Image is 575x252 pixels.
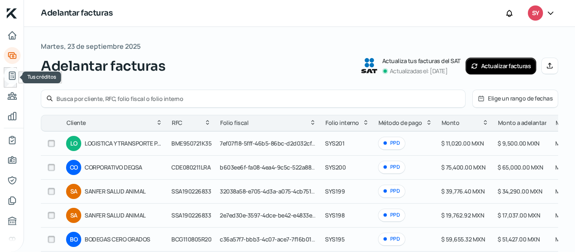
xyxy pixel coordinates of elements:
span: Método de pago [378,118,422,128]
span: b603ee6f-fa08-4ea4-9c5c-522a887c038e [220,163,330,171]
span: Adelantar facturas [41,56,165,76]
span: MXN [555,163,568,171]
a: Tus créditos [4,67,21,84]
span: BODEGAS CERO GRADOS [85,234,163,244]
span: SYS199 [325,187,345,195]
span: MXN [555,235,568,243]
p: Actualizadas el: [DATE] [390,66,448,76]
span: SSA190226833 [171,187,211,195]
span: CDE080211LRA [171,163,210,171]
span: SYS195 [325,235,344,243]
span: 7ef07f18-5fff-46b5-86bc-d2d032cfb8bf [220,139,324,147]
span: $ 59,655.32 MXN [441,235,485,243]
span: Monto a adelantar [498,118,547,128]
span: $ 65,000.00 MXN [498,163,543,171]
span: SYS201 [325,139,344,147]
div: LO [66,136,81,151]
span: SYS198 [325,211,344,219]
span: MXN [555,211,568,219]
span: SY [532,8,539,19]
span: c36a57f7-bbb3-4c07-ace7-7f16b01acd03 [220,235,328,243]
div: PPD [378,209,405,222]
h1: Adelantar facturas [41,7,112,19]
a: Mis finanzas [4,108,21,125]
span: Martes, 23 de septiembre 2025 [41,40,141,53]
span: Monto [442,118,460,128]
div: SA [66,208,81,223]
span: BCG110805R20 [171,235,211,243]
a: Inicio [4,27,21,44]
p: Actualiza tus facturas del SAT [382,56,461,66]
a: Pago a proveedores [4,88,21,104]
span: MXN [555,187,568,195]
span: $ 19,762.92 MXN [441,211,484,219]
span: SSA190226833 [171,211,211,219]
span: CORPORATIVO DEQSA [85,162,163,172]
span: BME950721K35 [171,139,211,147]
div: PPD [378,185,405,198]
span: SANFER SALUD ANIMAL [85,186,163,196]
span: $ 39,776.40 MXN [441,187,485,195]
span: $ 9,500.00 MXN [498,139,540,147]
a: Mi contrato [4,132,21,149]
span: $ 75,400.00 MXN [441,163,486,171]
a: Referencias [4,233,21,249]
span: $ 51,427.00 MXN [498,235,540,243]
div: CO [66,160,81,175]
span: $ 11,020.00 MXN [441,139,484,147]
span: Cliente [67,118,86,128]
a: Información general [4,152,21,169]
span: RFC [172,118,182,128]
a: Adelantar facturas [4,47,21,64]
img: SAT logo [361,58,377,73]
div: SA [66,184,81,199]
a: Buró de crédito [4,212,21,229]
span: 32038a58-e705-4d3a-a075-4cb75180dafd [220,187,330,195]
span: Folio interno [325,118,359,128]
a: Representantes [4,172,21,189]
span: 2e7ed30e-3597-4dce-be42-e4833e210a76 [220,211,330,219]
div: PPD [378,233,405,246]
span: SANFER SALUD ANIMAL [85,210,163,220]
input: Busca por cliente, RFC, folio fiscal o folio interno [56,95,460,103]
button: Actualizar facturas [466,58,537,74]
span: $ 34,290.00 MXN [498,187,543,195]
a: Documentos [4,192,21,209]
button: Elige un rango de fechas [473,90,558,107]
div: PPD [378,137,405,150]
div: PPD [378,161,405,174]
span: SYS200 [325,163,346,171]
span: MXN [555,139,568,147]
span: Tus créditos [27,73,56,80]
span: LOGISTICA Y TRANSPORTE PARA LA INDUSTRIA DE LA SALUD [85,138,163,149]
span: $ 17,037.00 MXN [498,211,540,219]
div: BO [66,232,81,247]
span: Folio fiscal [220,118,248,128]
